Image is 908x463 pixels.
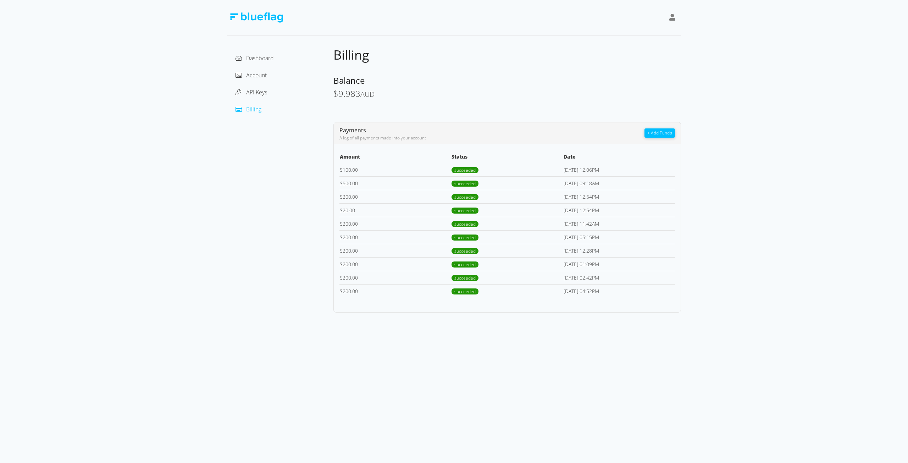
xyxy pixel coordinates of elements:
th: Date [563,153,675,163]
span: succeeded [452,248,478,254]
span: $ [340,261,343,268]
a: Billing [236,105,261,113]
td: [DATE] 12:06PM [563,163,675,177]
td: 100.00 [339,163,451,177]
span: $ [340,166,343,173]
span: $ [340,234,343,241]
span: Billing [246,105,261,113]
span: succeeded [452,221,478,227]
td: 500.00 [339,176,451,190]
td: [DATE] 05:15PM [563,230,675,244]
td: 200.00 [339,217,451,230]
span: succeeded [452,235,478,241]
span: succeeded [452,275,478,281]
td: [DATE] 02:42PM [563,271,675,284]
span: Dashboard [246,54,274,62]
td: 200.00 [339,190,451,203]
button: + Add Funds [644,128,675,138]
span: API Keys [246,88,267,96]
td: [DATE] 12:54PM [563,203,675,217]
a: API Keys [236,88,267,96]
td: 20.00 [339,203,451,217]
span: succeeded [452,208,478,214]
span: Account [246,71,267,79]
td: 200.00 [339,271,451,284]
span: $ [340,247,343,254]
span: $ [340,274,343,281]
th: Status [451,153,563,163]
span: $ [340,207,343,214]
td: [DATE] 09:18AM [563,176,675,190]
td: [DATE] 11:42AM [563,217,675,230]
a: Account [236,71,267,79]
span: $ [340,180,343,187]
span: succeeded [452,288,478,294]
img: Blue Flag Logo [230,12,283,23]
th: Amount [339,153,451,163]
span: Balance [333,75,365,86]
span: Billing [333,46,369,64]
td: 200.00 [339,230,451,244]
div: A log of all payments made into your account [339,135,644,141]
span: AUD [360,89,375,99]
td: 200.00 [339,244,451,257]
span: Payments [339,126,366,134]
span: $ [340,220,343,227]
td: 200.00 [339,284,451,298]
span: succeeded [452,194,478,200]
span: succeeded [452,167,478,173]
span: succeeded [452,181,478,187]
span: 9.983 [338,88,360,99]
td: [DATE] 12:28PM [563,244,675,257]
span: $ [333,88,338,99]
span: succeeded [452,261,478,268]
span: $ [340,193,343,200]
td: [DATE] 12:54PM [563,190,675,203]
a: Dashboard [236,54,274,62]
span: $ [340,288,343,294]
td: [DATE] 04:52PM [563,284,675,298]
td: [DATE] 01:09PM [563,257,675,271]
td: 200.00 [339,257,451,271]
